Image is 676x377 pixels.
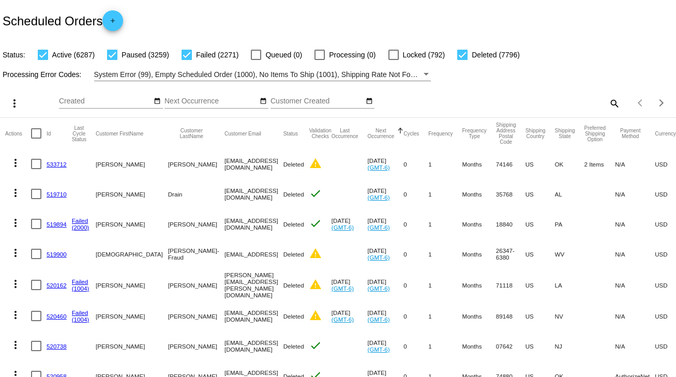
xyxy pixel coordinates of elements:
span: Paused (3259) [122,49,169,61]
span: Deleted [283,343,304,350]
button: Change sorting for Cycles [403,130,419,137]
mat-cell: US [525,269,555,301]
mat-icon: check [309,217,322,230]
a: (GMT-6) [332,316,354,323]
mat-icon: check [309,187,322,200]
mat-cell: [PERSON_NAME] [96,179,168,209]
button: Next page [651,93,672,113]
span: Processing (0) [329,49,375,61]
mat-cell: [PERSON_NAME] [168,209,224,239]
span: Deleted [283,313,304,320]
mat-cell: N/A [615,149,655,179]
a: (GMT-6) [368,194,390,201]
button: Change sorting for CurrencyIso [655,130,676,137]
a: (1004) [72,316,89,323]
input: Next Occurrence [164,97,258,105]
span: Locked (792) [403,49,445,61]
h2: Scheduled Orders [3,10,123,31]
mat-cell: 1 [428,331,462,361]
a: (1004) [72,285,89,292]
button: Change sorting for ShippingState [555,128,575,139]
mat-cell: [EMAIL_ADDRESS][DOMAIN_NAME] [224,149,283,179]
mat-cell: Months [462,269,495,301]
mat-cell: [DATE] [368,209,404,239]
mat-icon: warning [309,309,322,322]
a: (GMT-6) [368,224,390,231]
mat-header-cell: Actions [5,118,31,149]
mat-header-cell: Validation Checks [309,118,332,149]
mat-cell: 1 [428,209,462,239]
mat-cell: Months [462,301,495,331]
span: Deleted [283,161,304,168]
button: Change sorting for PaymentMethod.Type [615,128,645,139]
a: 519894 [47,221,67,228]
mat-cell: LA [555,269,584,301]
mat-cell: 18840 [496,209,525,239]
mat-cell: US [525,179,555,209]
mat-cell: [PERSON_NAME] [168,301,224,331]
a: 520460 [47,313,67,320]
button: Change sorting for ShippingCountry [525,128,546,139]
a: 519900 [47,251,67,258]
mat-cell: Months [462,209,495,239]
mat-cell: NV [555,301,584,331]
mat-icon: search [608,95,620,111]
mat-cell: N/A [615,239,655,269]
mat-icon: more_vert [9,157,22,169]
mat-cell: US [525,209,555,239]
mat-cell: N/A [615,301,655,331]
mat-cell: N/A [615,331,655,361]
mat-cell: 0 [403,209,428,239]
span: Status: [3,51,25,59]
mat-cell: [EMAIL_ADDRESS][DOMAIN_NAME] [224,331,283,361]
button: Change sorting for CustomerFirstName [96,130,143,137]
mat-cell: 0 [403,149,428,179]
a: (GMT-6) [368,254,390,261]
mat-cell: [DATE] [332,269,368,301]
a: (GMT-6) [368,316,390,323]
span: Queued (0) [265,49,302,61]
mat-icon: date_range [366,97,373,105]
mat-cell: [PERSON_NAME] [96,149,168,179]
mat-cell: [PERSON_NAME] [96,209,168,239]
mat-cell: [EMAIL_ADDRESS] [224,239,283,269]
span: Failed (2271) [196,49,239,61]
mat-cell: 1 [428,301,462,331]
mat-icon: date_range [260,97,267,105]
mat-cell: AL [555,179,584,209]
mat-cell: [EMAIL_ADDRESS][DOMAIN_NAME] [224,179,283,209]
mat-cell: 0 [403,269,428,301]
mat-cell: [PERSON_NAME][EMAIL_ADDRESS][PERSON_NAME][DOMAIN_NAME] [224,269,283,301]
span: Deleted [283,191,304,198]
mat-icon: warning [309,157,322,170]
button: Change sorting for CustomerLastName [168,128,215,139]
mat-cell: [PERSON_NAME] [96,331,168,361]
a: (GMT-6) [368,285,390,292]
mat-cell: OK [555,149,584,179]
mat-cell: N/A [615,179,655,209]
mat-cell: [DEMOGRAPHIC_DATA] [96,239,168,269]
mat-cell: PA [555,209,584,239]
mat-cell: 89148 [496,301,525,331]
a: Failed [72,217,88,224]
button: Change sorting for Id [47,130,51,137]
mat-icon: date_range [154,97,161,105]
span: Deleted (7796) [472,49,520,61]
button: Change sorting for LastOccurrenceUtc [332,128,358,139]
mat-cell: N/A [615,269,655,301]
mat-cell: [EMAIL_ADDRESS][DOMAIN_NAME] [224,301,283,331]
a: Failed [72,278,88,285]
mat-cell: WV [555,239,584,269]
button: Change sorting for FrequencyType [462,128,486,139]
mat-cell: Months [462,331,495,361]
span: Deleted [283,221,304,228]
mat-cell: [PERSON_NAME]- Fraud [168,239,224,269]
mat-cell: 71118 [496,269,525,301]
mat-cell: 26347-6380 [496,239,525,269]
mat-cell: [DATE] [368,269,404,301]
mat-cell: [DATE] [368,239,404,269]
mat-cell: [PERSON_NAME] [168,149,224,179]
a: 533712 [47,161,67,168]
a: 519710 [47,191,67,198]
button: Change sorting for NextOccurrenceUtc [368,128,395,139]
